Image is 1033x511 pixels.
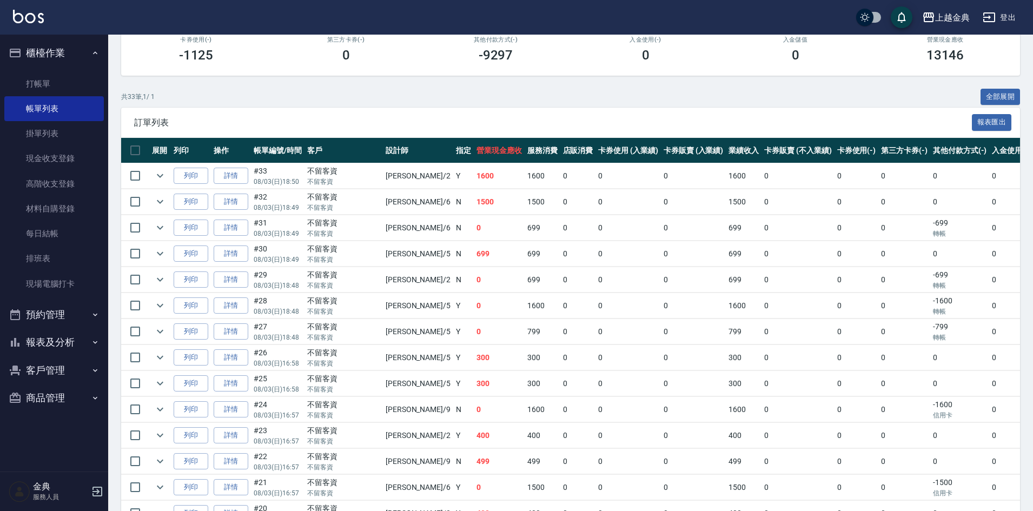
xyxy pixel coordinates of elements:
[453,371,474,396] td: Y
[214,323,248,340] a: 詳情
[525,397,560,422] td: 1600
[254,436,302,446] p: 08/03 (日) 16:57
[342,48,350,63] h3: 0
[978,8,1020,28] button: 登出
[661,138,726,163] th: 卡券販賣 (入業績)
[930,267,990,293] td: -699
[307,203,380,213] p: 不留客資
[584,36,707,43] h2: 入金使用(-)
[171,138,211,163] th: 列印
[474,267,525,293] td: 0
[307,436,380,446] p: 不留客資
[595,397,661,422] td: 0
[560,241,596,267] td: 0
[251,267,304,293] td: #29
[383,423,453,448] td: [PERSON_NAME] /2
[933,229,987,238] p: 轉帳
[307,410,380,420] p: 不留客資
[214,349,248,366] a: 詳情
[761,189,834,215] td: 0
[726,293,761,318] td: 1600
[174,220,208,236] button: 列印
[560,449,596,474] td: 0
[835,189,879,215] td: 0
[560,267,596,293] td: 0
[307,281,380,290] p: 不留客資
[726,241,761,267] td: 699
[560,163,596,189] td: 0
[878,215,930,241] td: 0
[453,319,474,344] td: Y
[307,321,380,333] div: 不留客資
[214,375,248,392] a: 詳情
[214,297,248,314] a: 詳情
[661,267,726,293] td: 0
[307,191,380,203] div: 不留客資
[174,453,208,470] button: 列印
[152,297,168,314] button: expand row
[595,371,661,396] td: 0
[835,423,879,448] td: 0
[560,423,596,448] td: 0
[560,138,596,163] th: 店販消費
[152,271,168,288] button: expand row
[733,36,857,43] h2: 入金儲值
[761,397,834,422] td: 0
[211,138,251,163] th: 操作
[525,371,560,396] td: 300
[284,36,408,43] h2: 第三方卡券(-)
[878,319,930,344] td: 0
[174,271,208,288] button: 列印
[878,189,930,215] td: 0
[383,449,453,474] td: [PERSON_NAME] /9
[835,267,879,293] td: 0
[792,48,799,63] h3: 0
[4,146,104,171] a: 現金收支登錄
[878,138,930,163] th: 第三方卡券(-)
[307,229,380,238] p: 不留客資
[251,138,304,163] th: 帳單編號/時間
[761,293,834,318] td: 0
[761,345,834,370] td: 0
[726,163,761,189] td: 1600
[13,10,44,23] img: Logo
[383,267,453,293] td: [PERSON_NAME] /2
[474,319,525,344] td: 0
[726,319,761,344] td: 799
[4,171,104,196] a: 高階收支登錄
[214,453,248,470] a: 詳情
[474,293,525,318] td: 0
[981,89,1021,105] button: 全部展開
[251,345,304,370] td: #26
[307,243,380,255] div: 不留客資
[878,163,930,189] td: 0
[251,319,304,344] td: #27
[307,333,380,342] p: 不留客資
[726,138,761,163] th: 業績收入
[4,196,104,221] a: 材料自購登錄
[149,138,171,163] th: 展開
[761,215,834,241] td: 0
[174,194,208,210] button: 列印
[174,297,208,314] button: 列印
[383,345,453,370] td: [PERSON_NAME] /5
[174,245,208,262] button: 列印
[726,423,761,448] td: 400
[4,271,104,296] a: 現場電腦打卡
[254,203,302,213] p: 08/03 (日) 18:49
[525,319,560,344] td: 799
[661,345,726,370] td: 0
[251,423,304,448] td: #23
[560,215,596,241] td: 0
[254,333,302,342] p: 08/03 (日) 18:48
[474,423,525,448] td: 400
[726,397,761,422] td: 1600
[525,163,560,189] td: 1600
[214,194,248,210] a: 詳情
[835,241,879,267] td: 0
[525,345,560,370] td: 300
[761,138,834,163] th: 卡券販賣 (不入業績)
[474,241,525,267] td: 699
[933,410,987,420] p: 信用卡
[174,427,208,444] button: 列印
